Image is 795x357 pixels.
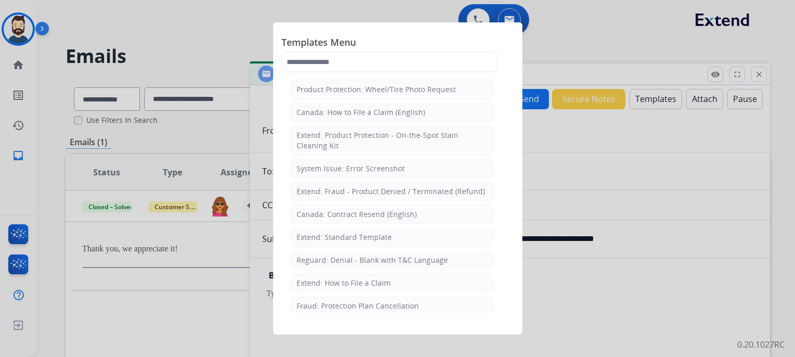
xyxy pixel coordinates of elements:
[297,278,391,288] div: Extend: How to File a Claim
[297,84,456,95] div: Product Protection: Wheel/Tire Photo Request
[297,186,485,197] div: Extend: Fraud - Product Denied / Terminated (Refund)
[297,301,419,311] div: Fraud: Protection Plan Cancellation
[297,163,405,174] div: System Issue: Error Screenshot
[297,209,417,220] div: Canada: Contract Resend (English)
[281,35,514,52] span: Templates Menu
[297,107,425,118] div: Canada: How to File a Claim (English)
[297,255,448,265] div: Reguard: Denial - Blank with T&C Language
[297,130,488,151] div: Extend: Product Protection - On-the-Spot Stain Cleaning Kit
[297,232,392,243] div: Extend: Standard Template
